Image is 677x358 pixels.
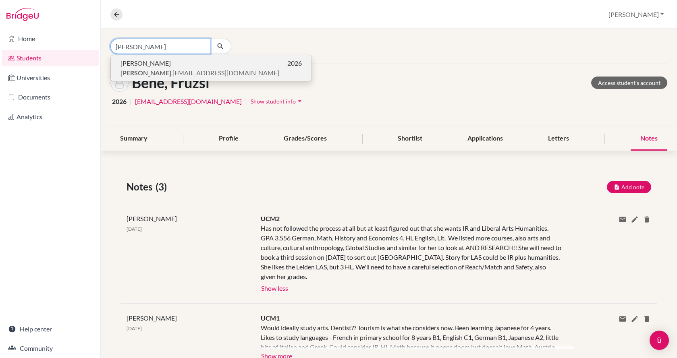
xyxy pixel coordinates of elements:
span: [DATE] [127,325,142,331]
span: 2026 [112,97,127,106]
b: [PERSON_NAME] [120,69,171,77]
button: Show less [261,281,289,294]
button: [PERSON_NAME] [605,7,667,22]
span: Notes [127,180,156,194]
div: Applications [458,127,513,151]
div: Open Intercom Messenger [650,331,669,350]
h1: Bene, Fruzsi [132,74,210,91]
button: Show student infoarrow_drop_down [250,95,304,108]
div: Grades/Scores [274,127,336,151]
input: Find student by name... [110,39,210,54]
div: Would ideally study arts. Dentist?? Tourism is what she considers now. Been learning Japanese for... [261,323,562,349]
span: [PERSON_NAME] [120,58,171,68]
a: Community [2,340,99,356]
a: Students [2,50,99,66]
span: [PERSON_NAME] [127,215,177,222]
div: Summary [110,127,157,151]
a: Home [2,31,99,47]
span: Show student info [251,98,296,105]
img: Bridge-U [6,8,39,21]
img: Fruzsi Bene's avatar [110,74,129,92]
div: Has not followed the process at all but at least figured out that she wants IR and Liberal Arts H... [261,223,562,281]
a: Universities [2,70,99,86]
span: | [130,97,132,106]
span: [PERSON_NAME] [127,314,177,322]
div: Letters [538,127,579,151]
div: Shortlist [388,127,432,151]
span: UCM1 [261,314,280,322]
a: Documents [2,89,99,105]
span: | [245,97,247,106]
button: [PERSON_NAME]2026[PERSON_NAME].[EMAIL_ADDRESS][DOMAIN_NAME] [111,55,312,81]
span: [DATE] [127,226,142,232]
span: UCM2 [261,215,280,222]
a: Access student's account [591,77,667,89]
div: Notes [631,127,667,151]
button: Add note [607,181,651,193]
i: arrow_drop_down [296,97,304,105]
span: (3) [156,180,170,194]
span: .[EMAIL_ADDRESS][DOMAIN_NAME] [120,68,279,78]
div: Profile [209,127,248,151]
a: [EMAIL_ADDRESS][DOMAIN_NAME] [135,97,242,106]
a: Help center [2,321,99,337]
span: 2026 [287,58,302,68]
a: Analytics [2,109,99,125]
